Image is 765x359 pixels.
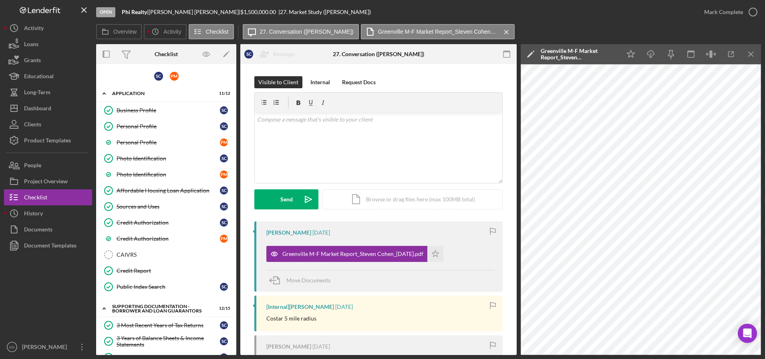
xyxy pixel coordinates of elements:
[100,263,232,279] a: Credit Report
[100,118,232,134] a: Personal ProfileSC
[206,28,229,35] label: Checklist
[24,68,54,86] div: Educational
[117,235,220,242] div: Credit Authorization
[704,4,743,20] div: Mark Complete
[220,321,228,329] div: S C
[220,106,228,114] div: S C
[154,72,163,81] div: S C
[4,173,92,189] a: Project Overview
[9,345,14,349] text: KD
[100,317,232,333] a: 3 Most Recent Years of Tax ReturnsSC
[117,335,220,348] div: 3 Years of Balance Sheets & Income Statements
[117,123,220,130] div: Personal Profile
[696,4,761,20] button: Mark Complete
[170,72,179,81] div: P M
[254,76,302,88] button: Visible to Client
[117,268,232,274] div: Credit Report
[220,235,228,243] div: P M
[24,20,44,38] div: Activity
[282,251,423,257] div: Greenville M-F Market Report_Steven Cohen_[DATE].pdf
[117,284,220,290] div: Public Index Search
[24,52,41,70] div: Grants
[149,9,240,15] div: [PERSON_NAME] [PERSON_NAME] |
[541,48,617,61] div: Greenville M-F Market Report_Steven Cohen_[DATE].pdf
[266,270,338,290] button: Move Documents
[117,322,220,329] div: 3 Most Recent Years of Tax Returns
[4,20,92,36] button: Activity
[243,24,359,39] button: 27. Conversation ([PERSON_NAME])
[220,154,228,162] div: S C
[220,187,228,195] div: S C
[244,50,253,59] div: S C
[100,166,232,183] a: Photo IdentificationPM
[4,116,92,132] button: Clients
[266,246,443,262] button: Greenville M-F Market Report_Steven Cohen_[DATE].pdf
[361,24,515,39] button: Greenville M-F Market Report_Steven Cohen_[DATE].pdf
[4,157,92,173] button: People
[338,76,380,88] button: Request Docs
[113,28,137,35] label: Overview
[266,314,316,323] p: Costar 5 mile radius
[278,9,371,15] div: | 27. Market Study ([PERSON_NAME])
[117,107,220,114] div: Business Profile
[266,304,334,310] div: [Internal] [PERSON_NAME]
[117,155,220,162] div: Photo Identification
[144,24,186,39] button: Activity
[117,187,220,194] div: Affordable Housing Loan Application
[4,84,92,100] button: Long-Term
[4,189,92,205] a: Checklist
[155,51,178,57] div: Checklist
[24,36,38,54] div: Loans
[240,9,278,15] div: $1,500,000.00
[20,339,72,357] div: [PERSON_NAME]
[220,203,228,211] div: S C
[738,324,757,343] div: Open Intercom Messenger
[100,134,232,150] a: Personal ProfilePM
[117,252,232,258] div: CAIVRS
[335,304,353,310] time: 2025-07-31 19:18
[266,343,311,350] div: [PERSON_NAME]
[306,76,334,88] button: Internal
[273,46,295,62] div: Reassign
[4,52,92,68] button: Grants
[189,24,234,39] button: Checklist
[280,189,293,209] div: Send
[100,183,232,199] a: Affordable Housing Loan ApplicationSC
[122,9,149,15] div: |
[216,306,230,311] div: 12 / 15
[4,68,92,84] a: Educational
[24,205,43,223] div: History
[117,171,220,178] div: Photo Identification
[24,157,41,175] div: People
[24,84,50,102] div: Long-Term
[100,279,232,295] a: Public Index SearchSC
[4,205,92,221] button: History
[24,221,52,239] div: Documents
[24,189,47,207] div: Checklist
[96,7,115,17] div: Open
[122,8,147,15] b: Phi Realty
[220,170,228,178] div: P M
[258,76,298,88] div: Visible to Client
[112,304,210,313] div: Supporting Documentation - Borrower and Loan Guarantors
[260,28,354,35] label: 27. Conversation ([PERSON_NAME])
[220,337,228,345] div: S C
[117,219,220,226] div: Credit Authorization
[100,215,232,231] a: Credit AuthorizationSC
[100,199,232,215] a: Sources and UsesSC
[4,132,92,148] button: Product Templates
[4,237,92,254] button: Document Templates
[4,221,92,237] a: Documents
[333,51,424,57] div: 27. Conversation ([PERSON_NAME])
[24,100,51,118] div: Dashboard
[310,76,330,88] div: Internal
[4,100,92,116] a: Dashboard
[4,36,92,52] button: Loans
